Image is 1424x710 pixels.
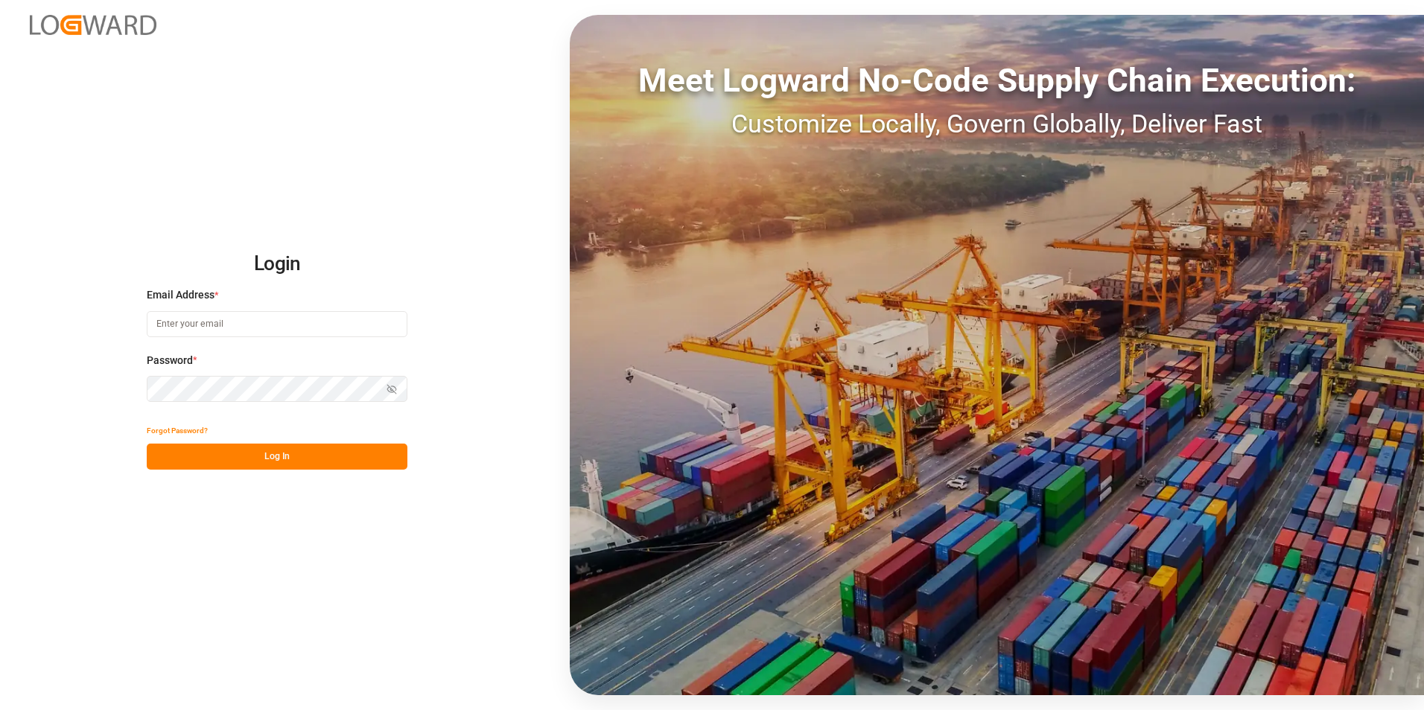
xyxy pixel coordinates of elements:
[147,287,214,303] span: Email Address
[147,444,407,470] button: Log In
[147,353,193,368] span: Password
[30,15,156,35] img: Logward_new_orange.png
[147,418,208,444] button: Forgot Password?
[147,240,407,288] h2: Login
[147,311,407,337] input: Enter your email
[570,105,1424,143] div: Customize Locally, Govern Globally, Deliver Fast
[570,56,1424,105] div: Meet Logward No-Code Supply Chain Execution:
